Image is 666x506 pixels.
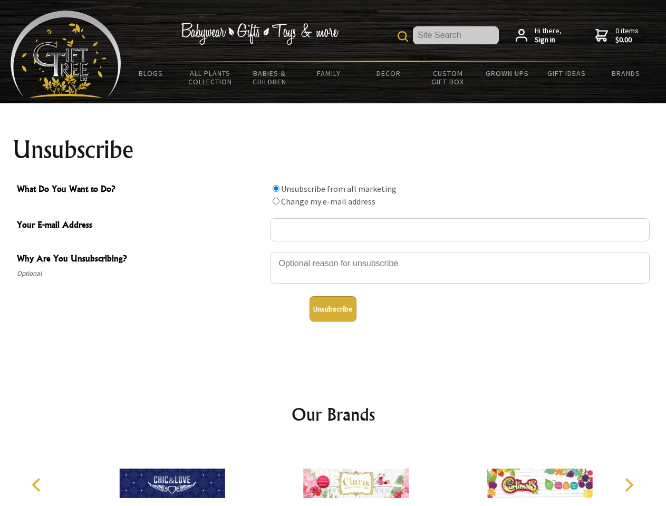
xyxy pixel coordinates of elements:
span: Optional [17,267,265,280]
img: product search [398,31,408,42]
a: Gift Ideas [537,62,596,84]
input: What Do You Want to Do? [273,198,279,205]
a: Family [300,62,359,84]
button: Next [617,473,640,497]
a: Babies & Children [240,62,300,93]
strong: Sign in [535,35,562,45]
span: Hi there, [535,26,562,45]
a: Hi there,Sign in [516,26,562,45]
label: Unsubscribe from all marketing [281,183,397,194]
label: Change my e-mail address [281,196,375,207]
textarea: Why Are You Unsubscribing? [270,252,650,284]
h2: Our Brands [21,402,645,427]
a: Grown Ups [477,62,537,84]
img: Babyware - Gifts - Toys and more... [11,11,121,98]
input: Your E-mail Address [270,218,650,241]
strong: $0.00 [615,35,639,45]
a: 0 items$0.00 [595,26,639,45]
a: Brands [596,62,656,84]
h1: Unsubscribe [13,137,654,162]
button: Unsubscribe [310,296,356,322]
span: Why Are You Unsubscribing? [17,252,265,267]
input: Site Search [413,26,499,44]
span: Your E-mail Address [17,218,265,233]
a: All Plants Collection [181,62,240,93]
a: BLOGS [121,62,181,84]
input: What Do You Want to Do? [273,185,279,192]
button: Previous [26,473,50,497]
img: Babywear - Gifts - Toys & more [180,23,339,45]
span: What Do You Want to Do? [17,182,265,198]
a: Custom Gift Box [418,62,478,93]
a: Decor [359,62,418,84]
span: 0 items [615,26,639,45]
